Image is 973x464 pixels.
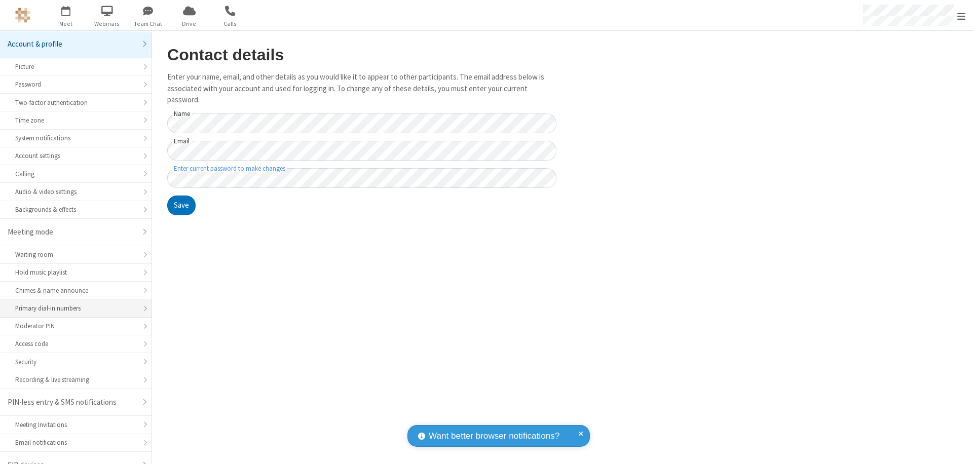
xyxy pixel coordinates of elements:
[129,19,167,28] span: Team Chat
[167,141,556,161] input: Email
[15,286,136,295] div: Chimes & name announce
[15,8,30,23] img: QA Selenium DO NOT DELETE OR CHANGE
[15,205,136,214] div: Backgrounds & effects
[88,19,126,28] span: Webinars
[15,133,136,143] div: System notifications
[167,113,556,133] input: Name
[8,38,136,50] div: Account & profile
[15,321,136,331] div: Moderator PIN
[8,397,136,408] div: PIN-less entry & SMS notifications
[15,80,136,89] div: Password
[170,19,208,28] span: Drive
[15,250,136,259] div: Waiting room
[167,196,196,216] button: Save
[15,357,136,367] div: Security
[15,420,136,430] div: Meeting Invitations
[167,71,556,106] p: Enter your name, email, and other details as you would like it to appear to other participants. T...
[15,151,136,161] div: Account settings
[15,169,136,179] div: Calling
[15,62,136,71] div: Picture
[15,303,136,313] div: Primary dial-in numbers
[15,98,136,107] div: Two-factor authentication
[429,430,559,443] span: Want better browser notifications?
[15,187,136,197] div: Audio & video settings
[167,46,556,64] h2: Contact details
[15,438,136,447] div: Email notifications
[211,19,249,28] span: Calls
[8,226,136,238] div: Meeting mode
[15,267,136,277] div: Hold music playlist
[15,375,136,384] div: Recording & live streaming
[167,168,556,188] input: Enter current password to make changes
[15,339,136,349] div: Access code
[15,115,136,125] div: Time zone
[47,19,85,28] span: Meet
